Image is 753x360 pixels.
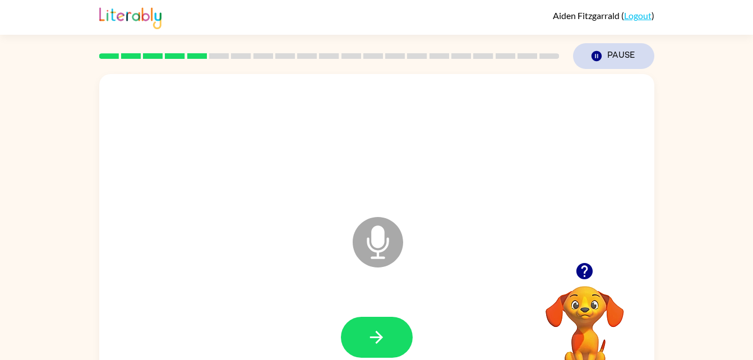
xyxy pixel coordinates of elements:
img: Literably [99,4,161,29]
a: Logout [624,10,652,21]
div: ( ) [553,10,654,21]
span: Aiden Fitzgarrald [553,10,621,21]
button: Pause [573,43,654,69]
